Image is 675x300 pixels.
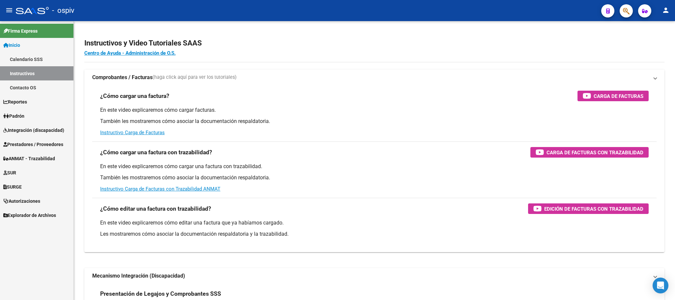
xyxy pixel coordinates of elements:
[3,197,40,205] span: Autorizaciones
[84,85,664,252] div: Comprobantes / Facturas(haga click aquí para ver los tutoriales)
[3,212,56,219] span: Explorador de Archivos
[84,50,176,56] a: Centro de Ayuda - Administración de O.S.
[544,205,643,213] span: Edición de Facturas con Trazabilidad
[3,27,38,35] span: Firma Express
[100,148,212,157] h3: ¿Cómo cargar una factura con trazabilidad?
[100,163,649,170] p: En este video explicaremos cómo cargar una factura con trazabilidad.
[100,204,211,213] h3: ¿Cómo editar una factura con trazabilidad?
[100,219,649,226] p: En este video explicaremos cómo editar una factura que ya habíamos cargado.
[3,169,16,176] span: SUR
[5,6,13,14] mat-icon: menu
[653,278,668,293] div: Open Intercom Messenger
[3,112,24,120] span: Padrón
[100,174,649,181] p: También les mostraremos cómo asociar la documentación respaldatoria.
[3,98,27,105] span: Reportes
[528,203,649,214] button: Edición de Facturas con Trazabilidad
[92,272,185,280] strong: Mecanismo Integración (Discapacidad)
[3,42,20,49] span: Inicio
[530,147,649,158] button: Carga de Facturas con Trazabilidad
[153,74,237,81] span: (haga click aquí para ver los tutoriales)
[92,74,153,81] strong: Comprobantes / Facturas
[100,186,220,192] a: Instructivo Carga de Facturas con Trazabilidad ANMAT
[100,230,649,238] p: Les mostraremos cómo asociar la documentación respaldatoria y la trazabilidad.
[100,106,649,114] p: En este video explicaremos cómo cargar facturas.
[577,91,649,101] button: Carga de Facturas
[547,148,643,157] span: Carga de Facturas con Trazabilidad
[84,268,664,284] mat-expansion-panel-header: Mecanismo Integración (Discapacidad)
[100,289,221,298] h3: Presentación de Legajos y Comprobantes SSS
[52,3,74,18] span: - ospiv
[3,127,64,134] span: Integración (discapacidad)
[84,37,664,49] h2: Instructivos y Video Tutoriales SAAS
[594,92,643,100] span: Carga de Facturas
[662,6,670,14] mat-icon: person
[3,155,55,162] span: ANMAT - Trazabilidad
[100,130,165,135] a: Instructivo Carga de Facturas
[3,183,22,191] span: SURGE
[84,70,664,85] mat-expansion-panel-header: Comprobantes / Facturas(haga click aquí para ver los tutoriales)
[100,118,649,125] p: También les mostraremos cómo asociar la documentación respaldatoria.
[100,91,169,101] h3: ¿Cómo cargar una factura?
[3,141,63,148] span: Prestadores / Proveedores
